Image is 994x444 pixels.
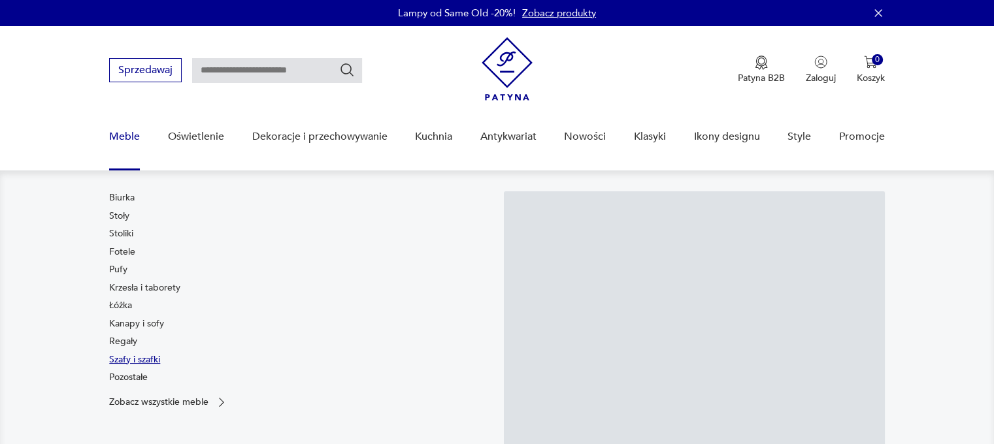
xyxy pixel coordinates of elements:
[755,55,768,70] img: Ikona medalu
[109,227,133,240] a: Stoliki
[109,398,208,406] p: Zobacz wszystkie meble
[872,54,883,65] div: 0
[109,317,164,330] a: Kanapy i sofy
[109,263,127,276] a: Pufy
[839,112,885,162] a: Promocje
[864,55,877,69] img: Ikona koszyka
[480,112,537,162] a: Antykwariat
[109,67,182,76] a: Sprzedawaj
[787,112,811,162] a: Style
[109,299,132,312] a: Łóżka
[109,371,148,384] a: Pozostałe
[109,210,129,223] a: Stoły
[109,112,140,162] a: Meble
[109,191,135,204] a: Biurka
[109,353,160,366] a: Szafy i szafki
[564,112,606,162] a: Nowości
[482,37,533,101] img: Patyna - sklep z meblami i dekoracjami vintage
[693,112,759,162] a: Ikony designu
[398,7,516,20] p: Lampy od Same Old -20%!
[814,55,827,69] img: Ikonka użytkownika
[522,7,596,20] a: Zobacz produkty
[738,55,785,84] a: Ikona medaluPatyna B2B
[415,112,452,162] a: Kuchnia
[109,58,182,82] button: Sprzedawaj
[109,281,180,294] a: Krzesła i taborety
[738,55,785,84] button: Patyna B2B
[109,396,228,409] a: Zobacz wszystkie meble
[168,112,224,162] a: Oświetlenie
[339,62,355,78] button: Szukaj
[857,72,885,84] p: Koszyk
[806,72,836,84] p: Zaloguj
[738,72,785,84] p: Patyna B2B
[252,112,387,162] a: Dekoracje i przechowywanie
[806,55,836,84] button: Zaloguj
[857,55,885,84] button: 0Koszyk
[109,246,135,259] a: Fotele
[634,112,666,162] a: Klasyki
[109,335,137,348] a: Regały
